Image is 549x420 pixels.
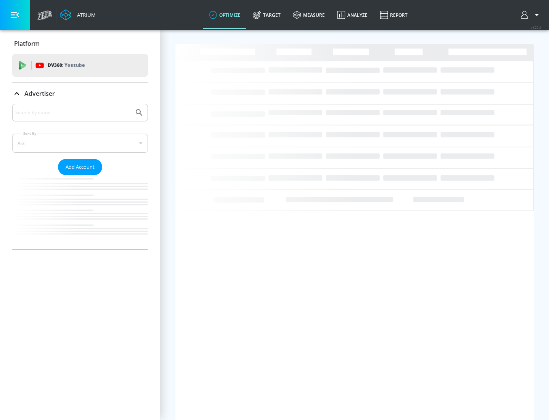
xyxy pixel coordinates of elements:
[12,104,148,249] div: Advertiser
[66,163,95,171] span: Add Account
[15,108,131,118] input: Search by name
[287,1,331,29] a: measure
[331,1,374,29] a: Analyze
[14,39,40,48] p: Platform
[12,33,148,54] div: Platform
[22,131,38,136] label: Sort By
[12,175,148,249] nav: list of Advertiser
[24,89,55,98] p: Advertiser
[60,9,96,21] a: Atrium
[12,54,148,77] div: DV360: Youtube
[74,11,96,18] div: Atrium
[531,25,541,29] span: v 4.22.2
[64,61,85,69] p: Youtube
[48,61,85,69] p: DV360:
[58,159,102,175] button: Add Account
[12,83,148,104] div: Advertiser
[203,1,247,29] a: optimize
[374,1,414,29] a: Report
[12,134,148,153] div: A-Z
[247,1,287,29] a: Target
